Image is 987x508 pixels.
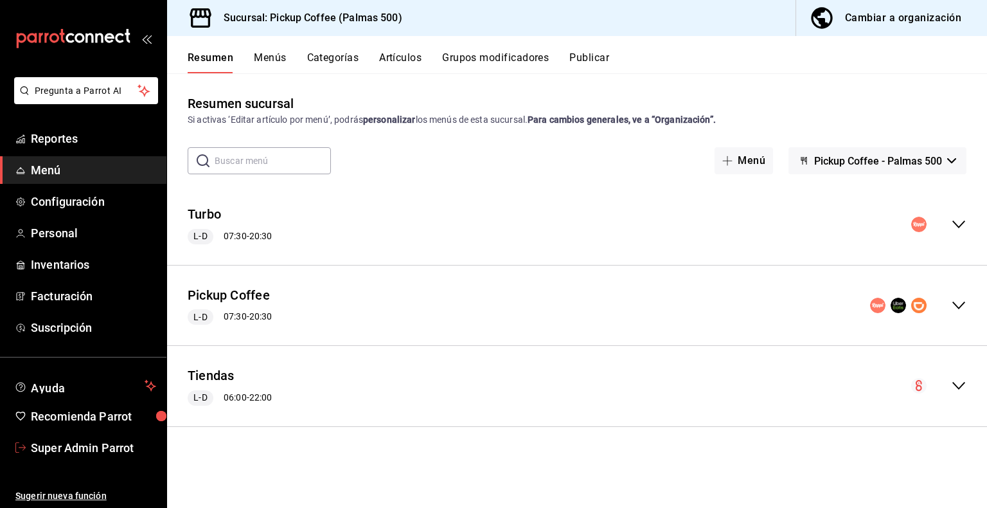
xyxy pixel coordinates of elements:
[254,51,286,73] button: Menús
[188,229,272,244] div: 07:30 - 20:30
[814,155,942,167] span: Pickup Coffee - Palmas 500
[188,230,212,243] span: L-D
[528,114,716,125] strong: Para cambios generales, ve a “Organización”.
[31,378,139,394] span: Ayuda
[215,148,331,174] input: Buscar menú
[188,390,272,406] div: 06:00 - 22:00
[31,439,156,457] span: Super Admin Parrot
[213,10,402,26] h3: Sucursal: Pickup Coffee (Palmas 500)
[188,311,212,324] span: L-D
[442,51,549,73] button: Grupos modificadores
[363,114,416,125] strong: personalizar
[9,93,158,107] a: Pregunta a Parrot AI
[31,256,156,273] span: Inventarios
[167,195,987,255] div: collapse-menu-row
[31,224,156,242] span: Personal
[845,9,961,27] div: Cambiar a organización
[188,94,294,113] div: Resumen sucursal
[188,286,270,305] button: Pickup Coffee
[715,147,773,174] button: Menú
[15,489,156,503] span: Sugerir nueva función
[31,193,156,210] span: Configuración
[188,367,235,385] button: Tiendas
[31,408,156,425] span: Recomienda Parrot
[141,33,152,44] button: open_drawer_menu
[379,51,422,73] button: Artículos
[31,130,156,147] span: Reportes
[307,51,359,73] button: Categorías
[167,356,987,416] div: collapse-menu-row
[14,77,158,104] button: Pregunta a Parrot AI
[31,287,156,305] span: Facturación
[188,51,233,73] button: Resumen
[188,205,221,224] button: Turbo
[569,51,609,73] button: Publicar
[788,147,966,174] button: Pickup Coffee - Palmas 500
[188,309,272,325] div: 07:30 - 20:30
[188,113,966,127] div: Si activas ‘Editar artículo por menú’, podrás los menús de esta sucursal.
[188,391,212,404] span: L-D
[167,276,987,336] div: collapse-menu-row
[35,84,138,98] span: Pregunta a Parrot AI
[188,51,987,73] div: navigation tabs
[31,319,156,336] span: Suscripción
[31,161,156,179] span: Menú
